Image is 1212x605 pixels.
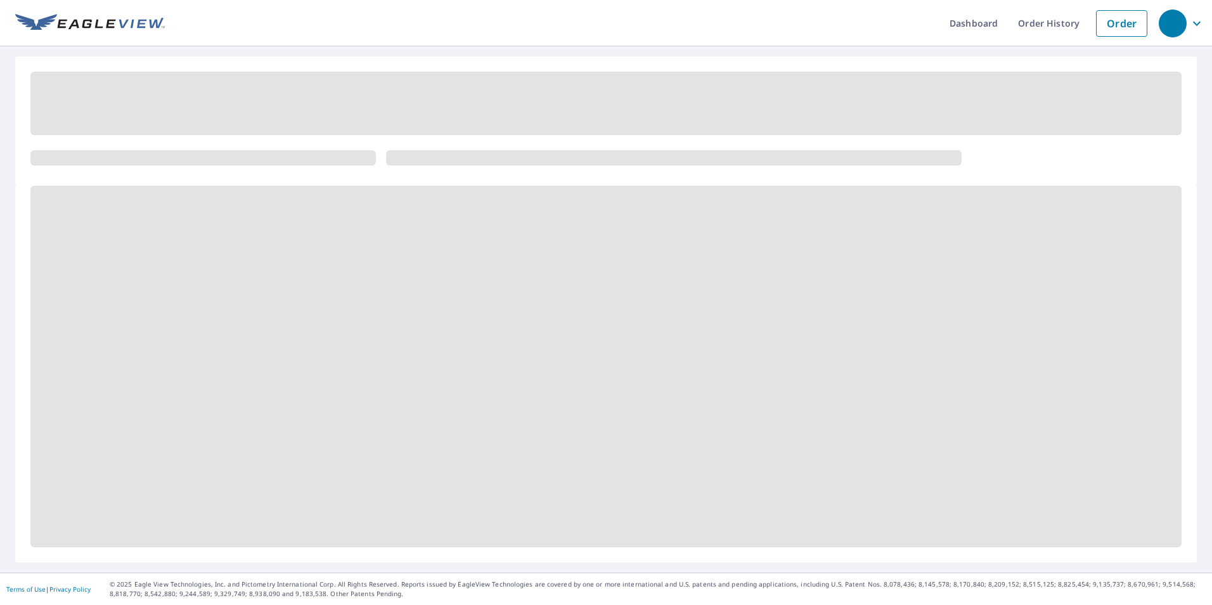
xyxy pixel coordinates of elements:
p: © 2025 Eagle View Technologies, Inc. and Pictometry International Corp. All Rights Reserved. Repo... [110,580,1206,599]
a: Order [1096,10,1147,37]
p: | [6,585,91,593]
img: EV Logo [15,14,165,33]
a: Privacy Policy [49,585,91,594]
a: Terms of Use [6,585,46,594]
